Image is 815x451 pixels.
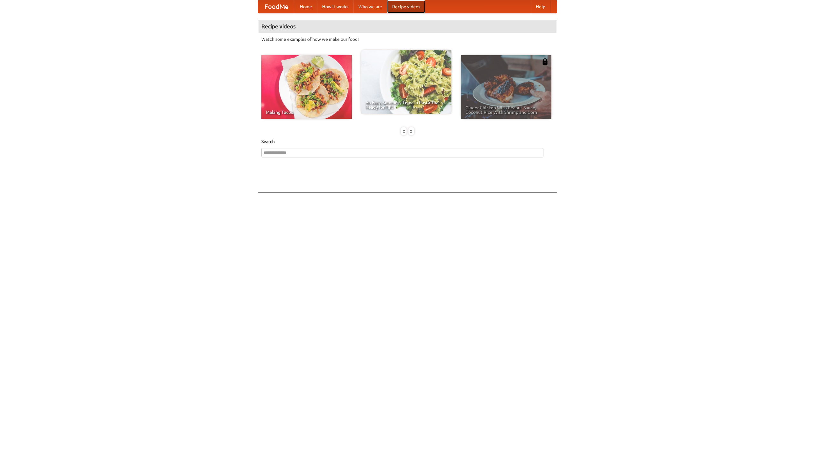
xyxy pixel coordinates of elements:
a: Recipe videos [387,0,425,13]
a: Who we are [353,0,387,13]
img: 483408.png [542,58,548,65]
p: Watch some examples of how we make our food! [261,36,554,42]
a: Home [295,0,317,13]
span: Making Tacos [266,110,347,114]
a: Making Tacos [261,55,352,119]
a: FoodMe [258,0,295,13]
h4: Recipe videos [258,20,557,33]
a: Help [531,0,550,13]
div: « [401,127,407,135]
span: An Easy, Summery Tomato Pasta That's Ready for Fall [365,100,447,109]
a: An Easy, Summery Tomato Pasta That's Ready for Fall [361,50,451,114]
div: » [408,127,414,135]
a: How it works [317,0,353,13]
h5: Search [261,138,554,145]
